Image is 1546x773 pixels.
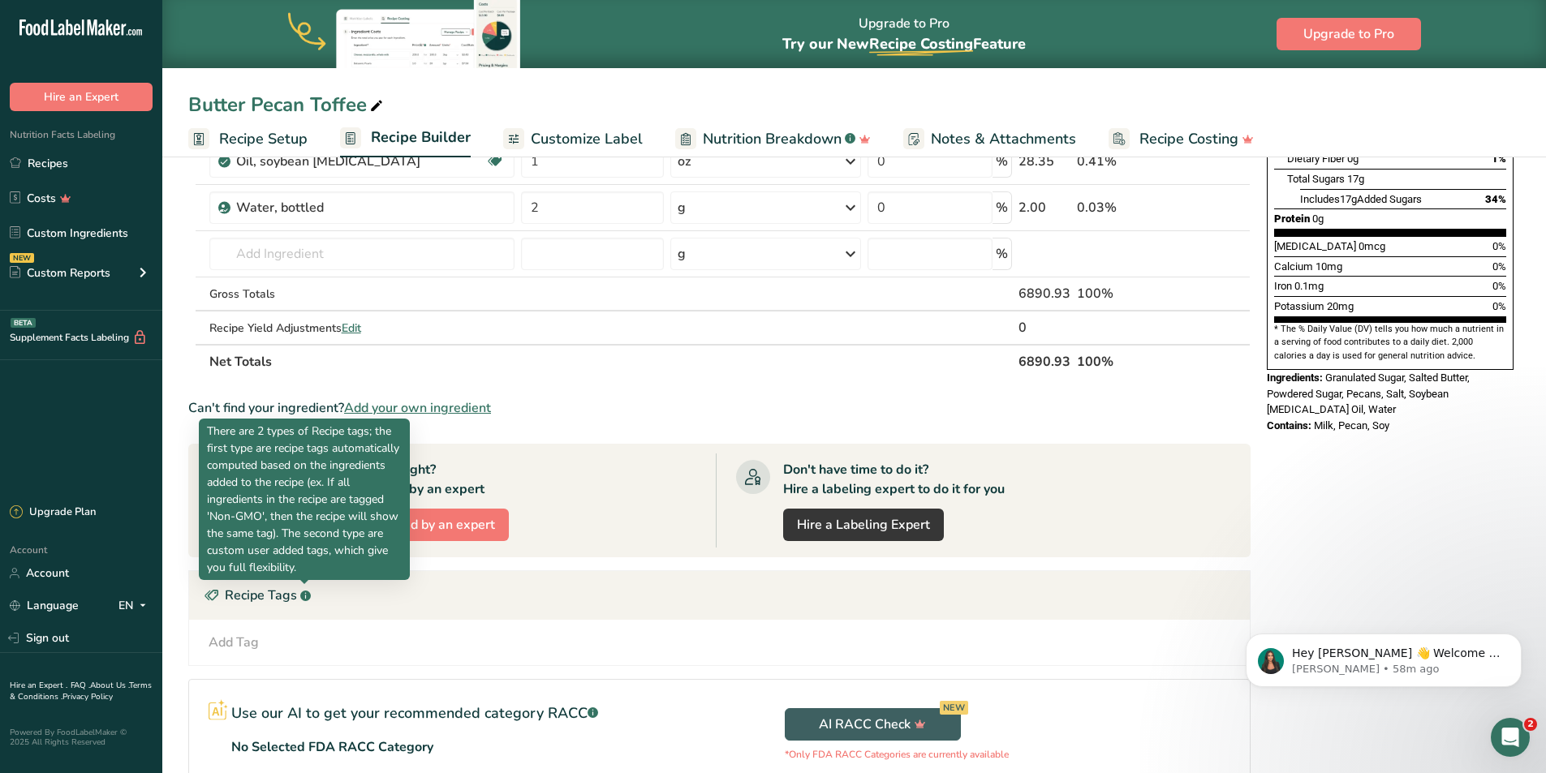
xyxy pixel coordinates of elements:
span: Dietary Fiber [1287,152,1345,165]
span: 0.1mg [1294,280,1324,292]
span: AI RACC Check [819,715,926,734]
span: Protein [1274,213,1310,225]
span: Recipe Costing [1139,128,1238,150]
span: Recipe Costing [869,34,973,54]
span: Recipe Setup [219,128,308,150]
div: Recipe Yield Adjustments [209,320,515,337]
a: Recipe Costing [1109,121,1254,157]
div: 0 [1018,318,1070,337]
button: Upgrade to Pro [1277,18,1421,50]
span: 20mg [1327,300,1354,312]
th: 100% [1074,344,1177,378]
span: 34% [1485,193,1506,205]
button: AI RACC Check NEW [785,708,961,741]
div: NEW [10,253,34,263]
span: 0mcg [1359,240,1385,252]
th: Net Totals [206,344,1015,378]
button: Hire an Expert [10,83,153,111]
span: 17g [1347,173,1364,185]
div: Powered By FoodLabelMaker © 2025 All Rights Reserved [10,728,153,747]
div: Can't find your ingredient? [188,398,1251,418]
div: 6890.93 [1018,284,1070,303]
p: No Selected FDA RACC Category [231,737,433,757]
p: *Only FDA RACC Categories are currently available [785,747,1009,762]
span: 2 [1524,718,1537,731]
span: Customize Label [531,128,643,150]
div: oz [678,152,691,171]
div: Don't have time to do it? Hire a labeling expert to do it for you [783,460,1005,499]
a: Privacy Policy [62,691,113,702]
div: Upgrade Plan [10,505,96,521]
input: Add Ingredient [209,238,515,270]
a: Notes & Attachments [903,121,1076,157]
a: Customize Label [503,121,643,157]
span: Try our New Feature [782,34,1026,54]
a: Recipe Builder [340,119,471,158]
span: Recipe Builder [371,127,471,148]
span: Ingredients: [1267,371,1323,384]
span: 0g [1312,213,1324,225]
span: Calcium [1274,260,1313,273]
a: Language [10,591,79,620]
div: EN [118,596,153,616]
iframe: Intercom notifications message [1221,599,1546,713]
a: FAQ . [71,680,90,691]
div: g [678,244,686,264]
div: 100% [1077,284,1173,303]
a: Terms & Conditions . [10,680,152,702]
a: Recipe Setup [188,121,308,157]
span: Nutrition Breakdown [703,128,842,150]
span: Potassium [1274,300,1324,312]
div: Add Tag [209,633,259,652]
a: Hire a Labeling Expert [783,509,944,541]
div: NEW [940,701,968,715]
span: Upgrade to Pro [1303,24,1394,44]
p: There are 2 types of Recipe tags; the first type are recipe tags automatically computed based on ... [207,423,402,576]
span: Notes & Attachments [931,128,1076,150]
span: 0% [1492,240,1506,252]
iframe: Intercom live chat [1491,718,1530,757]
div: Recipe Tags [189,571,1250,620]
p: Use our AI to get your recommended category RACC [231,702,598,724]
span: Includes Added Sugars [1300,193,1422,205]
div: 0.41% [1077,152,1173,171]
a: Nutrition Breakdown [675,121,871,157]
span: 0% [1492,300,1506,312]
span: 0% [1492,280,1506,292]
a: Hire an Expert . [10,680,67,691]
div: Gross Totals [209,286,515,303]
span: 0% [1492,260,1506,273]
div: 0.03% [1077,198,1173,217]
span: Iron [1274,280,1292,292]
span: Granulated Sugar, Salted Butter, Powdered Sugar, Pecans, Salt, Soybean [MEDICAL_DATA] Oil, Water [1267,371,1470,415]
section: * The % Daily Value (DV) tells you how much a nutrient in a serving of food contributes to a dail... [1274,323,1506,363]
span: Contains: [1267,419,1311,432]
th: 6890.93 [1015,344,1074,378]
span: Milk, Pecan, Soy [1314,419,1389,432]
div: Butter Pecan Toffee [188,90,386,119]
span: 10mg [1316,260,1342,273]
div: 28.35 [1018,152,1070,171]
div: Oil, soybean [MEDICAL_DATA] [236,152,439,171]
span: Edit [342,320,361,336]
div: Water, bottled [236,198,439,217]
span: 0g [1347,152,1359,165]
div: Custom Reports [10,264,110,281]
div: Upgrade to Pro [782,1,1026,68]
div: 2.00 [1018,198,1070,217]
span: 1% [1492,152,1506,165]
span: 17g [1340,193,1357,205]
span: Add your own ingredient [344,398,491,418]
span: [MEDICAL_DATA] [1274,240,1356,252]
a: About Us . [90,680,129,691]
div: BETA [11,318,36,328]
div: g [678,198,686,217]
span: Total Sugars [1287,173,1345,185]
